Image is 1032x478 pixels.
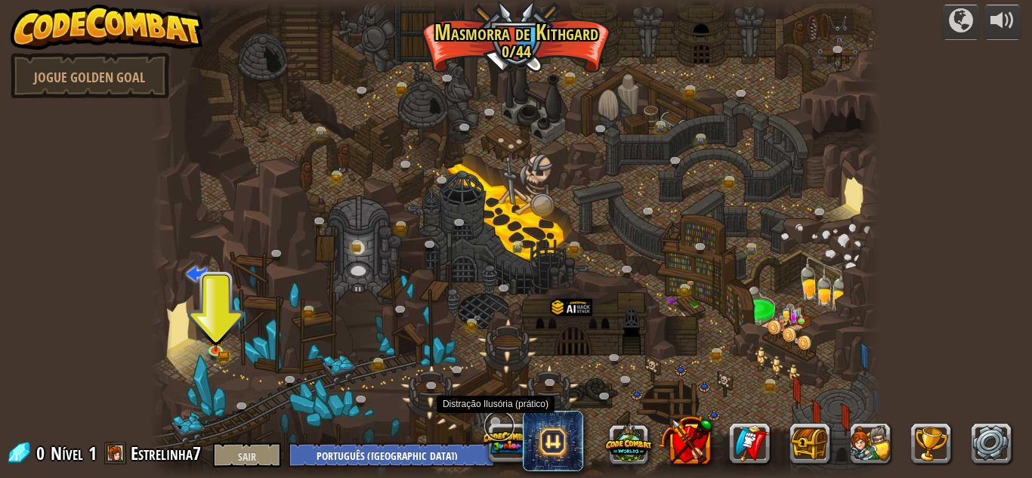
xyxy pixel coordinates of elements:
font: Jogue Golden Goal [34,68,145,87]
img: level-banner-unlock.png [208,323,225,351]
font: Estrelinha7 [131,441,201,465]
button: Ajuste de volume [984,5,1021,40]
img: CodeCombat - Aprenda a programar jogando um jogo [11,5,204,50]
a: Estrelinha7 [131,441,205,465]
button: Sair [213,443,281,467]
img: portrait.png [474,315,482,321]
img: portrait.png [687,279,695,285]
button: Campanhas [942,5,980,40]
font: 0 [36,441,45,465]
img: portrait.png [211,334,221,341]
font: Sair [238,449,256,464]
font: Nível [51,441,83,465]
font: 1 [88,441,97,465]
img: portrait.png [338,167,347,173]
